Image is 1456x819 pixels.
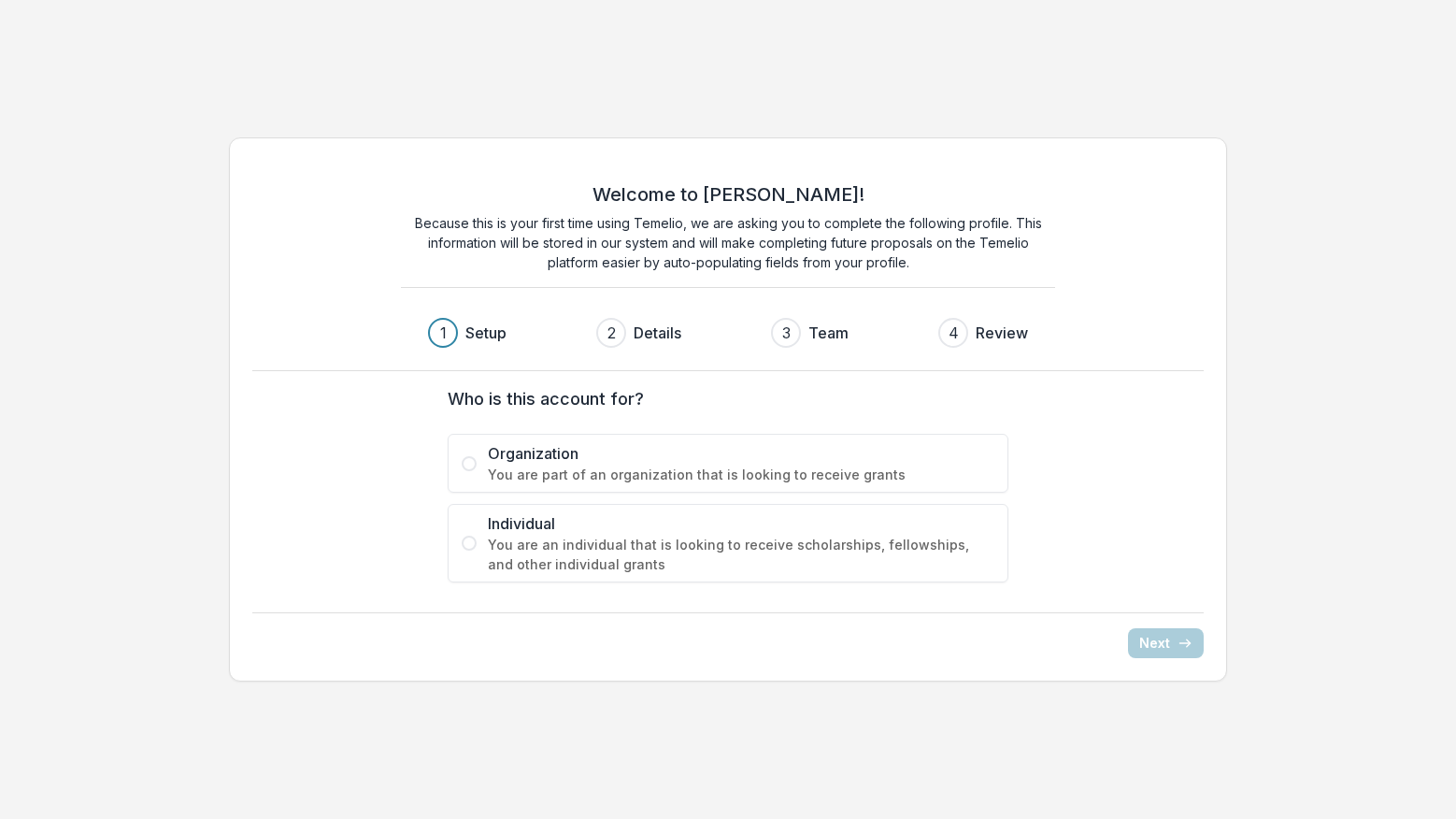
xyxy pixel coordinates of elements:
h2: Welcome to [PERSON_NAME]! [592,183,864,206]
div: 4 [949,322,959,344]
h3: Review [976,322,1028,344]
h3: Team [808,322,849,344]
span: You are part of an organization that is looking to receive grants [488,465,994,484]
div: 3 [782,322,791,344]
span: You are an individual that is looking to receive scholarships, fellowships, and other individual ... [488,535,994,574]
h3: Details [634,322,681,344]
div: 1 [440,322,447,344]
p: Because this is your first time using Temelio, we are asking you to complete the following profil... [401,213,1055,272]
label: Who is this account for? [448,386,997,411]
div: 2 [607,322,616,344]
div: Progress [428,318,1028,348]
span: Individual [488,512,994,535]
h3: Setup [465,322,507,344]
button: Next [1128,628,1204,658]
span: Organization [488,442,994,465]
